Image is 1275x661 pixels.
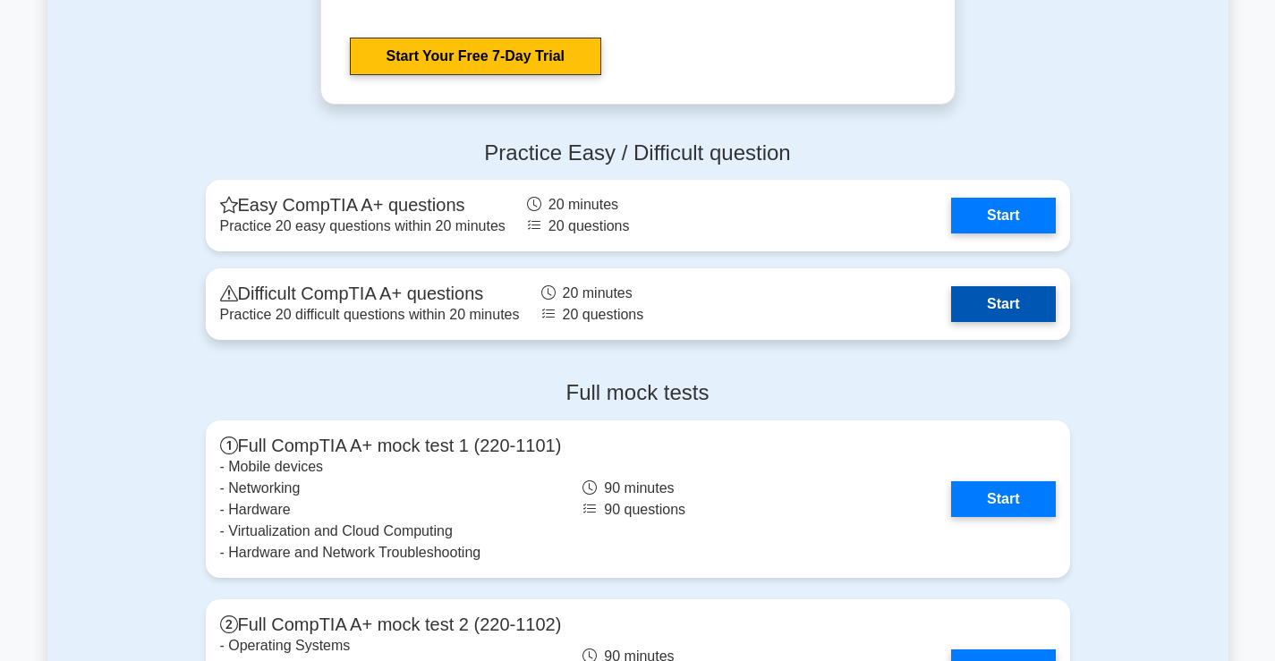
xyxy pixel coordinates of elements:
[951,286,1055,322] a: Start
[206,140,1070,166] h4: Practice Easy / Difficult question
[350,38,601,75] a: Start Your Free 7-Day Trial
[206,380,1070,406] h4: Full mock tests
[951,198,1055,233] a: Start
[951,481,1055,517] a: Start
